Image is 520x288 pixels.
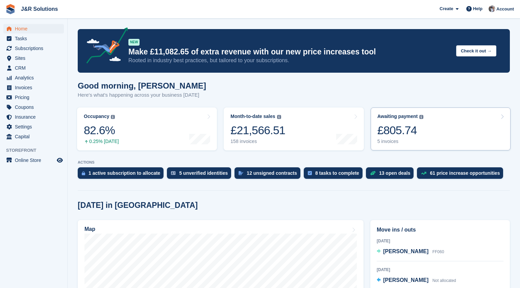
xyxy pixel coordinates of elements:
[239,171,243,175] img: contract_signature_icon-13c848040528278c33f63329250d36e43548de30e8caae1d1a13099fd9432cc5.svg
[3,63,64,73] a: menu
[84,123,119,137] div: 82.6%
[377,139,424,144] div: 5 invoices
[84,114,109,119] div: Occupancy
[377,276,456,285] a: [PERSON_NAME] Not allocated
[15,44,55,53] span: Subscriptions
[3,73,64,82] a: menu
[377,247,444,256] a: [PERSON_NAME] FF060
[377,267,503,273] div: [DATE]
[3,102,64,112] a: menu
[377,123,424,137] div: £805.74
[230,114,275,119] div: Month-to-date sales
[377,114,418,119] div: Awaiting payment
[304,167,366,182] a: 8 tasks to complete
[171,171,176,175] img: verify_identity-adf6edd0f0f0b5bbfe63781bf79b02c33cf7c696d77639b501bdc392416b5a36.svg
[366,167,417,182] a: 13 open deals
[230,139,285,144] div: 158 invoices
[111,115,115,119] img: icon-info-grey-7440780725fd019a000dd9b08b2336e03edf1995a4989e88bcd33f0948082b44.svg
[417,167,506,182] a: 61 price increase opportunities
[456,45,496,56] button: Check it out →
[15,63,55,73] span: CRM
[78,91,206,99] p: Here's what's happening across your business [DATE]
[277,115,281,119] img: icon-info-grey-7440780725fd019a000dd9b08b2336e03edf1995a4989e88bcd33f0948082b44.svg
[247,170,297,176] div: 12 unsigned contracts
[15,83,55,92] span: Invoices
[377,238,503,244] div: [DATE]
[3,34,64,43] a: menu
[78,201,198,210] h2: [DATE] in [GEOGRAPHIC_DATA]
[167,167,234,182] a: 5 unverified identities
[234,167,304,182] a: 12 unsigned contracts
[56,156,64,164] a: Preview store
[419,115,423,119] img: icon-info-grey-7440780725fd019a000dd9b08b2336e03edf1995a4989e88bcd33f0948082b44.svg
[315,170,359,176] div: 8 tasks to complete
[3,44,64,53] a: menu
[6,147,67,154] span: Storefront
[78,167,167,182] a: 1 active subscription to allocate
[84,139,119,144] div: 0.25% [DATE]
[82,171,85,175] img: active_subscription_to_allocate_icon-d502201f5373d7db506a760aba3b589e785aa758c864c3986d89f69b8ff3...
[370,171,376,175] img: deal-1b604bf984904fb50ccaf53a9ad4b4a5d6e5aea283cecdc64d6e3604feb123c2.svg
[377,226,503,234] h2: Move ins / outs
[379,170,411,176] div: 13 open deals
[128,57,451,64] p: Rooted in industry best practices, but tailored to your subscriptions.
[3,155,64,165] a: menu
[89,170,160,176] div: 1 active subscription to allocate
[3,112,64,122] a: menu
[224,107,364,150] a: Month-to-date sales £21,566.51 158 invoices
[78,81,206,90] h1: Good morning, [PERSON_NAME]
[15,73,55,82] span: Analytics
[128,39,140,46] div: NEW
[371,107,511,150] a: Awaiting payment £805.74 5 invoices
[383,277,428,283] span: [PERSON_NAME]
[15,93,55,102] span: Pricing
[15,155,55,165] span: Online Store
[440,5,453,12] span: Create
[77,107,217,150] a: Occupancy 82.6% 0.25% [DATE]
[489,5,495,12] img: Steve Revell
[3,132,64,141] a: menu
[432,278,456,283] span: Not allocated
[383,248,428,254] span: [PERSON_NAME]
[3,122,64,131] a: menu
[15,122,55,131] span: Settings
[81,27,128,66] img: price-adjustments-announcement-icon-8257ccfd72463d97f412b2fc003d46551f7dbcb40ab6d574587a9cd5c0d94...
[84,226,95,232] h2: Map
[15,24,55,33] span: Home
[432,249,444,254] span: FF060
[15,102,55,112] span: Coupons
[230,123,285,137] div: £21,566.51
[128,47,451,57] p: Make £11,082.65 of extra revenue with our new price increases tool
[308,171,312,175] img: task-75834270c22a3079a89374b754ae025e5fb1db73e45f91037f5363f120a921f8.svg
[5,4,16,14] img: stora-icon-8386f47178a22dfd0bd8f6a31ec36ba5ce8667c1dd55bd0f319d3a0aa187defe.svg
[15,112,55,122] span: Insurance
[18,3,60,15] a: J&R Solutions
[496,6,514,13] span: Account
[15,34,55,43] span: Tasks
[3,53,64,63] a: menu
[473,5,482,12] span: Help
[3,24,64,33] a: menu
[179,170,228,176] div: 5 unverified identities
[3,83,64,92] a: menu
[78,160,510,165] p: ACTIONS
[3,93,64,102] a: menu
[15,53,55,63] span: Sites
[430,170,500,176] div: 61 price increase opportunities
[421,172,426,175] img: price_increase_opportunities-93ffe204e8149a01c8c9dc8f82e8f89637d9d84a8eef4429ea346261dce0b2c0.svg
[15,132,55,141] span: Capital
